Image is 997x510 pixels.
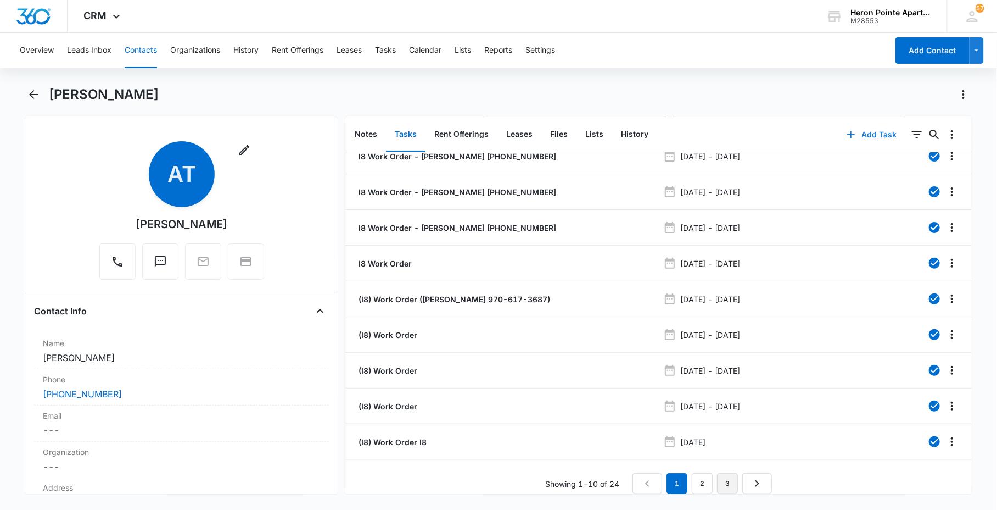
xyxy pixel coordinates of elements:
button: Rent Offerings [425,118,497,152]
button: Add Contact [895,37,970,64]
button: Text [142,243,178,280]
a: I8 Work Order [356,258,412,269]
p: [DATE] - [DATE] [681,401,741,412]
button: Rent Offerings [272,33,323,68]
p: [DATE] - [DATE] [681,222,741,234]
em: 1 [666,473,687,494]
button: Overflow Menu [943,326,961,343]
button: Back [25,86,42,103]
button: Overflow Menu [943,433,961,451]
label: Name [43,337,320,349]
button: Lists [455,33,471,68]
button: Leads Inbox [67,33,111,68]
a: Next Page [742,473,772,494]
p: [DATE] [681,436,706,448]
button: Call [99,243,136,280]
button: Overview [20,33,54,68]
dd: --- [43,460,320,473]
dd: --- [43,424,320,437]
button: Filters [908,126,926,143]
button: Overflow Menu [943,290,961,308]
label: Email [43,410,320,422]
a: [PHONE_NUMBER] [43,387,122,401]
button: Reports [484,33,512,68]
p: Showing 1-10 of 24 [545,478,619,490]
a: (I8) Work Order [356,365,417,376]
button: History [233,33,259,68]
p: [DATE] - [DATE] [681,186,741,198]
a: I8 Work Order - [PERSON_NAME] [PHONE_NUMBER] [356,186,556,198]
div: account id [851,17,931,25]
a: (I8) Work Order [356,401,417,412]
button: Add Task [836,121,908,148]
div: account name [851,8,931,17]
button: Actions [955,86,972,103]
button: Overflow Menu [943,362,961,379]
a: (I8) Work Order ([PERSON_NAME] 970-617-3687) [356,293,550,305]
label: Phone [43,374,320,385]
button: Tasks [386,118,425,152]
button: Leases [337,33,362,68]
span: CRM [84,10,107,21]
button: Settings [525,33,555,68]
button: Contacts [125,33,157,68]
a: (I8) Work Order I8 [356,436,427,448]
div: notifications count [976,4,984,13]
div: Organization--- [34,442,329,478]
a: Text [142,260,178,270]
button: Overflow Menu [943,126,961,143]
label: Organization [43,446,320,458]
a: Call [99,260,136,270]
a: Page 3 [717,473,738,494]
button: Close [311,302,329,320]
button: Lists [576,118,612,152]
button: Tasks [375,33,396,68]
button: Notes [346,118,386,152]
a: I8 Work Order - [PERSON_NAME] [PHONE_NUMBER] [356,222,556,234]
button: Overflow Menu [943,183,961,201]
button: Overflow Menu [943,147,961,165]
div: Email--- [34,406,329,442]
span: 57 [976,4,984,13]
h1: [PERSON_NAME] [49,86,159,103]
div: Name[PERSON_NAME] [34,333,329,369]
nav: Pagination [632,473,772,494]
a: (I8) Work Order [356,329,417,341]
span: AT [149,141,215,207]
button: Organizations [170,33,220,68]
button: History [612,118,657,152]
button: Leases [497,118,541,152]
button: Overflow Menu [943,219,961,236]
p: [DATE] - [DATE] [681,258,741,269]
p: [DATE] - [DATE] [681,151,741,162]
p: [DATE] - [DATE] [681,293,741,305]
p: [DATE] - [DATE] [681,329,741,341]
a: Page 2 [692,473,713,494]
dd: [PERSON_NAME] [43,351,320,364]
p: [DATE] - [DATE] [681,365,741,376]
h4: Contact Info [34,304,87,318]
button: Overflow Menu [943,397,961,415]
button: Search... [926,126,943,143]
button: Files [541,118,576,152]
label: Address [43,482,320,494]
div: [PERSON_NAME] [136,216,227,232]
button: Calendar [409,33,441,68]
button: Overflow Menu [943,254,961,272]
a: I8 Work Order - [PERSON_NAME] [PHONE_NUMBER] [356,151,556,162]
div: Phone[PHONE_NUMBER] [34,369,329,406]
